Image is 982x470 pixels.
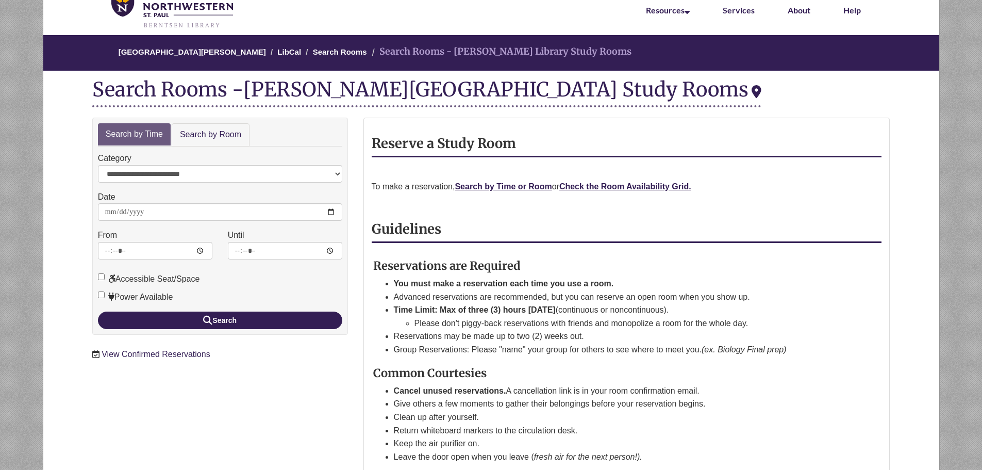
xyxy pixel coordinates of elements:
[92,78,761,107] div: Search Rooms -
[98,152,131,165] label: Category
[228,229,244,242] label: Until
[102,350,210,359] a: View Confirmed Reservations
[98,229,117,242] label: From
[394,386,506,395] strong: Cancel unused reservations.
[394,303,857,330] li: (continuous or noncontinuous).
[277,47,301,56] a: LibCal
[723,5,755,15] a: Services
[559,182,691,191] a: Check the Room Availability Grid.
[119,47,266,56] a: [GEOGRAPHIC_DATA][PERSON_NAME]
[98,312,342,329] button: Search
[394,290,857,304] li: Advanced reservations are recommended, but you can reserve an open room when you show up.
[394,437,857,450] li: Keep the air purifier on.
[394,384,857,398] li: A cancellation link is in your room confirmation email.
[373,366,487,380] strong: Common Courtesies
[98,290,173,304] label: Power Available
[394,450,857,464] li: Leave the door open when you leave (
[394,424,857,437] li: Return whiteboard markers to the circulation desk.
[394,330,857,343] li: Reservations may be made up to two (2) weeks out.
[372,135,516,152] strong: Reserve a Study Room
[98,291,105,298] input: Power Available
[98,273,105,280] input: Accessible Seat/Space
[394,411,857,424] li: Clean up after yourself.
[372,180,882,193] p: To make a reservation, or
[534,452,642,461] em: fresh air for the next person!).
[394,305,556,314] strong: Time Limit: Max of three (3) hours [DATE]
[313,47,367,56] a: Search Rooms
[372,221,441,237] strong: Guidelines
[394,343,857,356] li: Group Reservations: Please "name" your group for others to see where to meet you.
[414,317,857,330] li: Please don't piggy-back reservations with friends and monopolize a room for the whole day.
[369,44,631,59] li: Search Rooms - [PERSON_NAME] Library Study Rooms
[243,77,761,102] div: [PERSON_NAME][GEOGRAPHIC_DATA] Study Rooms
[843,5,861,15] a: Help
[702,345,787,354] em: (ex. Biology Final prep)
[455,182,552,191] a: Search by Time or Room
[646,5,690,15] a: Resources
[373,258,521,273] strong: Reservations are Required
[788,5,810,15] a: About
[20,35,962,71] nav: Breadcrumb
[172,123,249,147] a: Search by Room
[394,397,857,411] li: Give others a few moments to gather their belongings before your reservation begins.
[98,272,200,286] label: Accessible Seat/Space
[394,279,614,288] strong: You must make a reservation each time you use a room.
[98,190,115,204] label: Date
[98,123,171,145] a: Search by Time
